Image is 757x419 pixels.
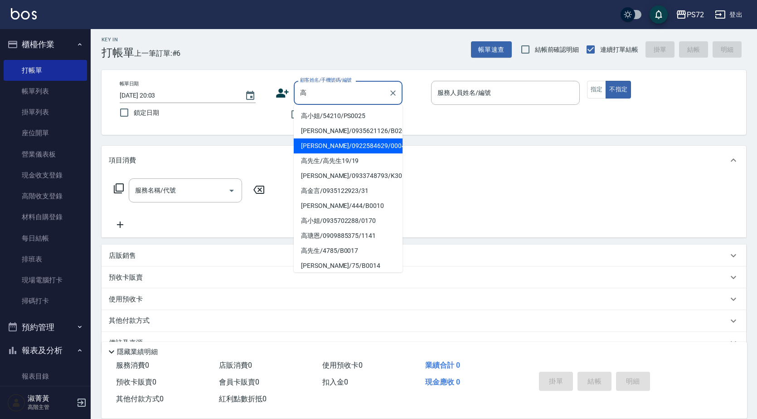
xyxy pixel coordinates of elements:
[219,378,259,386] span: 會員卡販賣 0
[294,123,403,138] li: [PERSON_NAME]/0935621126/B0201
[219,394,267,403] span: 紅利點數折抵 0
[120,80,139,87] label: 帳單日期
[102,266,746,288] div: 預收卡販賣
[535,45,579,54] span: 結帳前確認明細
[294,213,403,228] li: 高小姐/0935702288/0170
[109,273,143,282] p: 預收卡販賣
[587,81,607,99] button: 指定
[425,361,460,370] span: 業績合計 0
[109,251,136,261] p: 店販銷售
[4,291,87,311] a: 掃碼打卡
[294,153,403,168] li: 高先生/高先生19/19
[109,316,154,326] p: 其他付款方式
[4,144,87,165] a: 營業儀表板
[116,394,164,403] span: 其他付款方式 0
[600,45,638,54] span: 連續打單結帳
[4,60,87,81] a: 打帳單
[4,123,87,143] a: 座位開單
[4,249,87,270] a: 排班表
[102,46,134,59] h3: 打帳單
[425,378,460,386] span: 現金應收 0
[294,243,403,258] li: 高先生/4785/B0017
[471,41,512,58] button: 帳單速查
[116,361,149,370] span: 服務消費 0
[239,85,261,107] button: Choose date, selected date is 2025-09-16
[687,9,704,20] div: PS72
[4,81,87,102] a: 帳單列表
[4,366,87,387] a: 報表目錄
[109,156,136,165] p: 項目消費
[102,37,134,43] h2: Key In
[134,48,181,59] span: 上一筆訂單:#6
[294,108,403,123] li: 高小姐/54210/PS0025
[387,87,399,99] button: Clear
[4,186,87,207] a: 高階收支登錄
[11,8,37,20] img: Logo
[7,394,25,412] img: Person
[102,245,746,266] div: 店販銷售
[28,403,74,411] p: 高階主管
[4,207,87,227] a: 材料自購登錄
[4,270,87,291] a: 現場電腦打卡
[294,183,403,198] li: 高金言/0935122923/31
[294,168,403,183] li: [PERSON_NAME]/0933748793/K30113
[294,228,403,243] li: 高瑭恩/0909885375/1141
[4,102,87,123] a: 掛單列表
[322,378,348,386] span: 扣入金 0
[117,347,158,357] p: 隱藏業績明細
[672,5,708,24] button: PS72
[711,6,746,23] button: 登出
[102,332,746,354] div: 備註及來源
[294,138,403,153] li: [PERSON_NAME]/0922584629/0004
[109,338,143,348] p: 備註及來源
[4,339,87,362] button: 報表及分析
[219,361,252,370] span: 店販消費 0
[650,5,668,24] button: save
[294,198,403,213] li: [PERSON_NAME]/444/B0010
[28,394,74,403] h5: 淑菁黃
[322,361,363,370] span: 使用預收卡 0
[606,81,631,99] button: 不指定
[102,310,746,332] div: 其他付款方式
[134,108,159,118] span: 鎖定日期
[4,228,87,249] a: 每日結帳
[116,378,156,386] span: 預收卡販賣 0
[120,88,236,103] input: YYYY/MM/DD hh:mm
[102,146,746,175] div: 項目消費
[224,183,239,198] button: Open
[4,165,87,186] a: 現金收支登錄
[4,315,87,339] button: 預約管理
[4,33,87,56] button: 櫃檯作業
[294,258,403,273] li: [PERSON_NAME]/75/B0014
[300,77,352,84] label: 顧客姓名/手機號碼/編號
[109,295,143,304] p: 使用預收卡
[102,288,746,310] div: 使用預收卡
